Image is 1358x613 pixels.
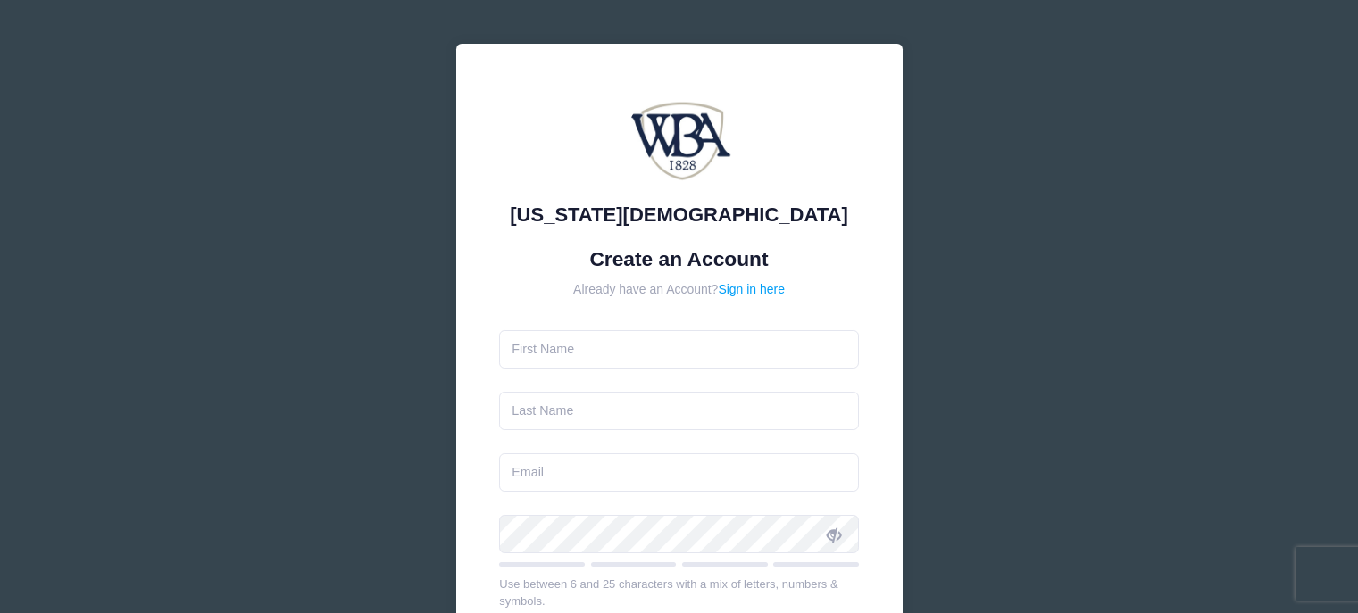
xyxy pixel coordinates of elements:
[499,330,859,369] input: First Name
[499,200,859,229] div: [US_STATE][DEMOGRAPHIC_DATA]
[499,576,859,610] div: Use between 6 and 25 characters with a mix of letters, numbers & symbols.
[499,392,859,430] input: Last Name
[499,453,859,492] input: Email
[499,247,859,271] h1: Create an Account
[626,87,733,195] img: Washington Baptist Association
[499,280,859,299] div: Already have an Account?
[718,282,785,296] a: Sign in here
